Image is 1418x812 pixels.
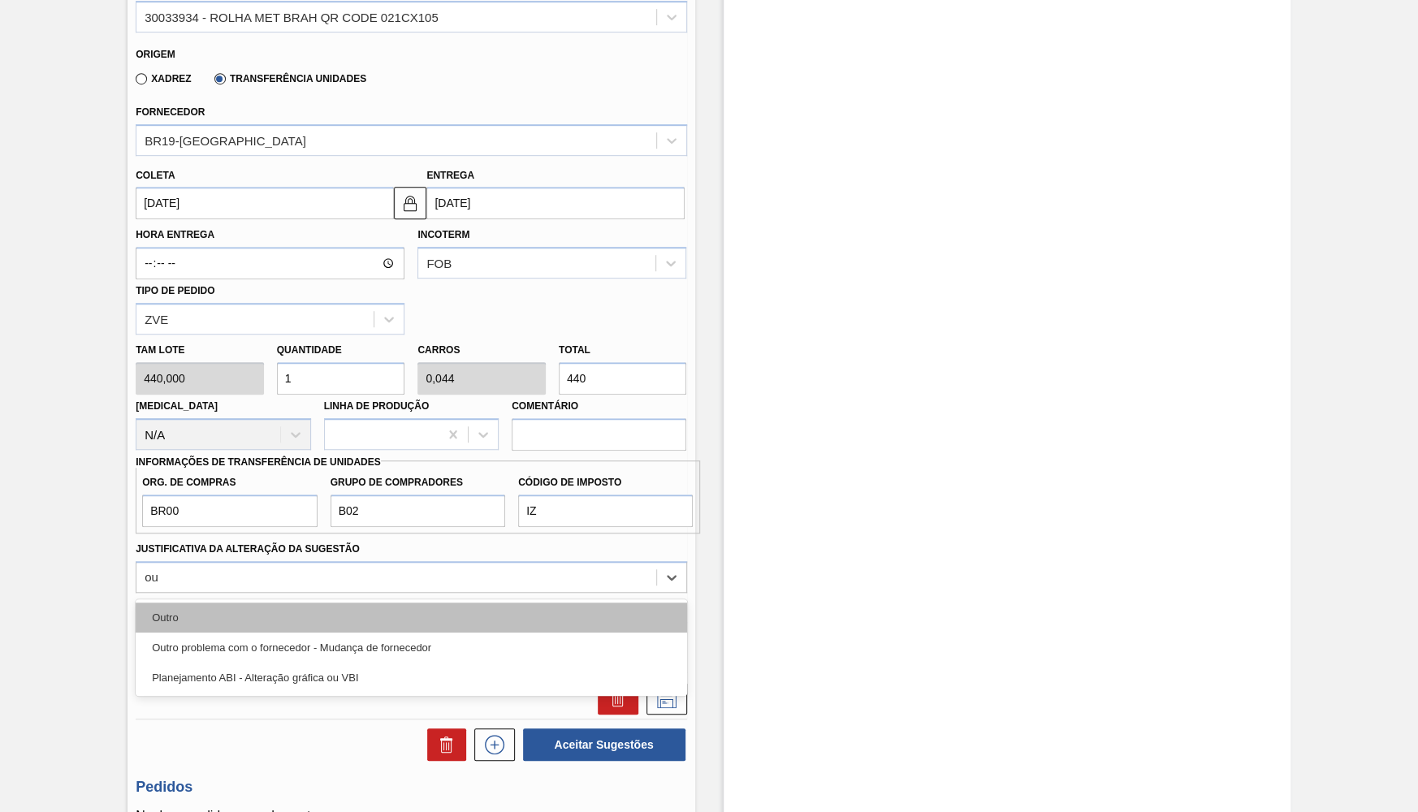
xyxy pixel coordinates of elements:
[419,728,466,761] div: Excluir Sugestões
[142,471,317,495] label: Org. de Compras
[590,682,638,715] div: Excluir Sugestão
[426,170,474,181] label: Entrega
[136,633,686,663] div: Outro problema com o fornecedor - Mudança de fornecedor
[559,344,590,356] label: Total
[515,727,687,762] div: Aceitar Sugestões
[145,10,439,24] div: 30033934 - ROLHA MET BRAH QR CODE 021CX105
[214,73,366,84] label: Transferência Unidades
[523,728,685,761] button: Aceitar Sugestões
[136,223,404,247] label: Hora Entrega
[145,133,306,147] div: BR19-[GEOGRAPHIC_DATA]
[417,344,460,356] label: Carros
[512,395,686,418] label: Comentário
[324,400,430,412] label: Linha de Produção
[136,597,686,620] label: Observações
[136,543,360,555] label: Justificativa da Alteração da Sugestão
[400,193,420,213] img: locked
[426,187,685,219] input: dd/mm/yyyy
[136,779,686,796] h3: Pedidos
[331,471,505,495] label: Grupo de Compradores
[136,187,394,219] input: dd/mm/yyyy
[426,257,452,270] div: FOB
[136,603,686,633] div: Outro
[136,663,686,693] div: Planejamento ABI - Alteração gráfica ou VBI
[136,170,175,181] label: Coleta
[136,49,175,60] label: Origem
[277,344,342,356] label: Quantidade
[136,285,214,296] label: Tipo de pedido
[145,312,168,326] div: ZVE
[466,728,515,761] div: Nova sugestão
[518,471,693,495] label: Código de Imposto
[394,187,426,219] button: locked
[136,456,381,468] label: Informações de Transferência de Unidades
[638,682,687,715] div: Salvar Sugestão
[417,229,469,240] label: Incoterm
[136,73,192,84] label: Xadrez
[136,339,264,362] label: Tam lote
[136,106,205,118] label: Fornecedor
[136,400,218,412] label: [MEDICAL_DATA]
